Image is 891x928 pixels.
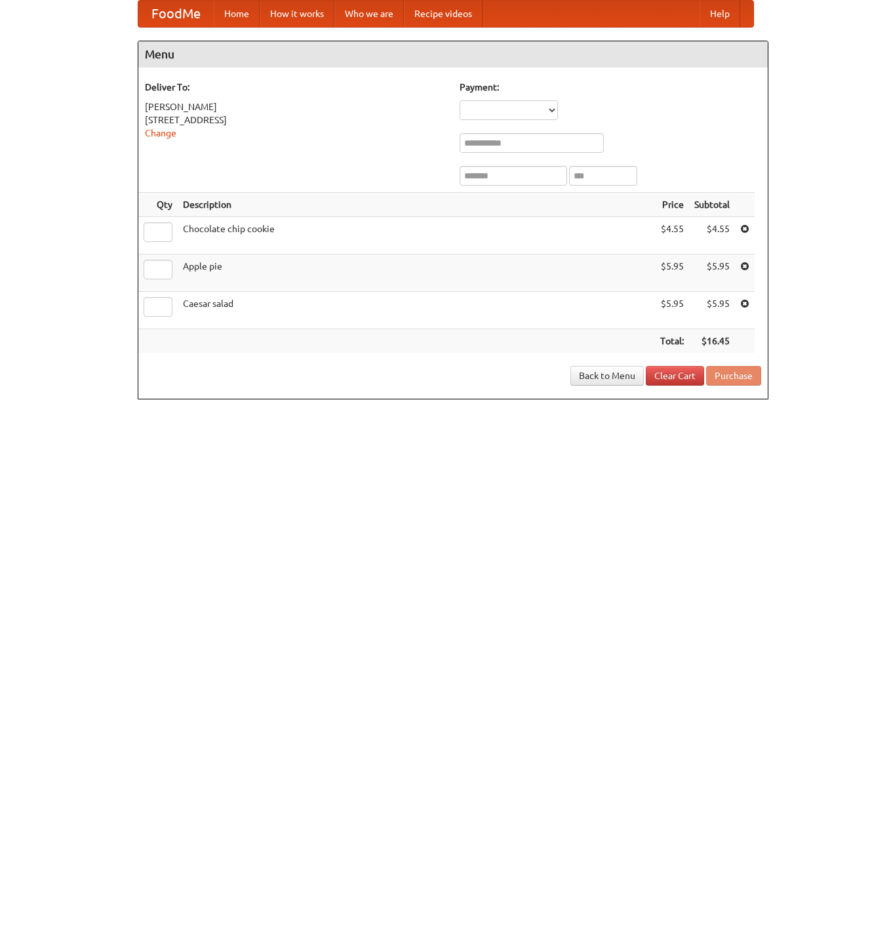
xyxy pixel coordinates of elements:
[655,292,689,329] td: $5.95
[178,292,655,329] td: Caesar salad
[689,329,735,353] th: $16.45
[178,254,655,292] td: Apple pie
[145,113,446,127] div: [STREET_ADDRESS]
[178,193,655,217] th: Description
[655,217,689,254] td: $4.55
[138,41,768,68] h4: Menu
[689,217,735,254] td: $4.55
[460,81,761,94] h5: Payment:
[404,1,483,27] a: Recipe videos
[260,1,334,27] a: How it works
[689,254,735,292] td: $5.95
[178,217,655,254] td: Chocolate chip cookie
[655,254,689,292] td: $5.95
[700,1,740,27] a: Help
[145,100,446,113] div: [PERSON_NAME]
[689,292,735,329] td: $5.95
[570,366,644,386] a: Back to Menu
[214,1,260,27] a: Home
[655,193,689,217] th: Price
[646,366,704,386] a: Clear Cart
[334,1,404,27] a: Who we are
[145,128,176,138] a: Change
[655,329,689,353] th: Total:
[138,193,178,217] th: Qty
[145,81,446,94] h5: Deliver To:
[138,1,214,27] a: FoodMe
[706,366,761,386] button: Purchase
[689,193,735,217] th: Subtotal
